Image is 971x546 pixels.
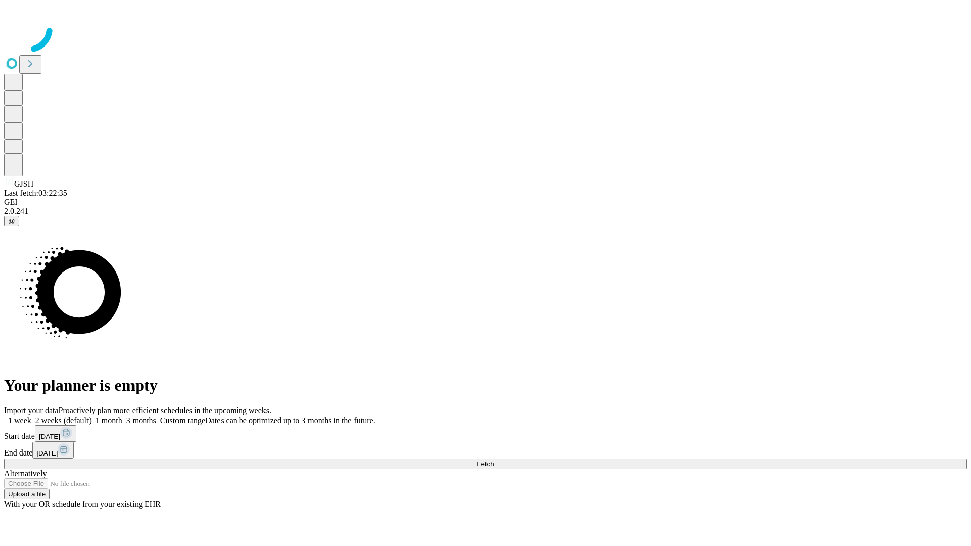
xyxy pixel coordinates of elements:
[477,460,494,468] span: Fetch
[160,416,205,425] span: Custom range
[14,179,33,188] span: GJSH
[4,489,50,499] button: Upload a file
[4,198,967,207] div: GEI
[32,442,74,459] button: [DATE]
[4,216,19,226] button: @
[4,189,67,197] span: Last fetch: 03:22:35
[4,207,967,216] div: 2.0.241
[4,376,967,395] h1: Your planner is empty
[39,433,60,440] span: [DATE]
[59,406,271,415] span: Proactively plan more efficient schedules in the upcoming weeks.
[96,416,122,425] span: 1 month
[35,425,76,442] button: [DATE]
[35,416,92,425] span: 2 weeks (default)
[8,416,31,425] span: 1 week
[8,217,15,225] span: @
[36,449,58,457] span: [DATE]
[4,459,967,469] button: Fetch
[205,416,375,425] span: Dates can be optimized up to 3 months in the future.
[4,406,59,415] span: Import your data
[4,469,47,478] span: Alternatively
[4,442,967,459] div: End date
[4,499,161,508] span: With your OR schedule from your existing EHR
[4,425,967,442] div: Start date
[126,416,156,425] span: 3 months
